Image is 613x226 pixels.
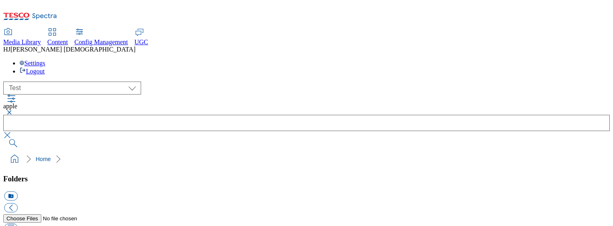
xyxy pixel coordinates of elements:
a: Settings [19,60,45,67]
h3: Folders [3,174,610,183]
a: Config Management [75,29,128,46]
span: Config Management [75,39,128,45]
a: Home [36,156,51,162]
span: Media Library [3,39,41,45]
a: Media Library [3,29,41,46]
span: HJ [3,46,11,53]
span: UGC [135,39,148,45]
span: apple [3,103,17,110]
nav: breadcrumb [3,151,610,167]
a: home [8,153,21,166]
a: UGC [135,29,148,46]
a: Content [47,29,68,46]
a: Logout [19,68,45,75]
span: Content [47,39,68,45]
span: [PERSON_NAME] [DEMOGRAPHIC_DATA] [11,46,136,53]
